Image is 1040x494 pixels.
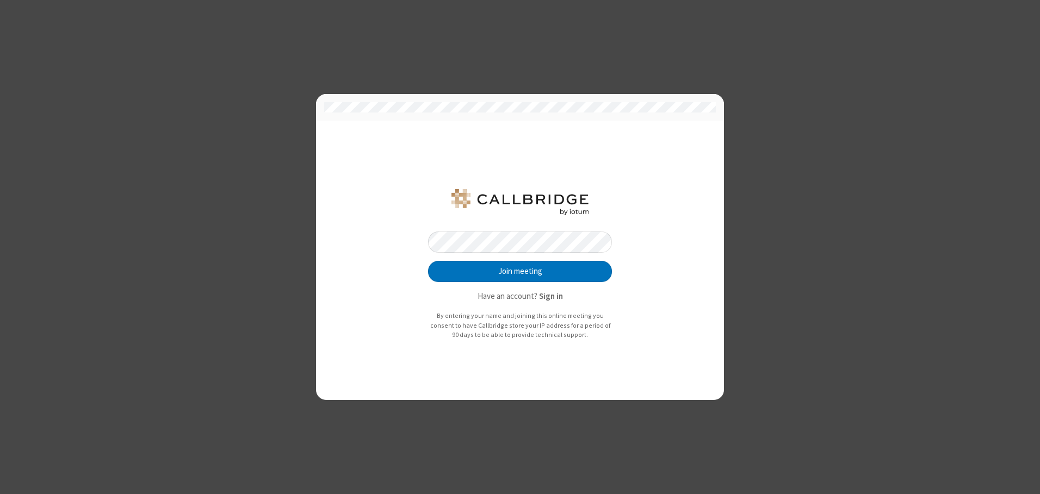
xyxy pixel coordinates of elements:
img: QA Selenium DO NOT DELETE OR CHANGE [449,189,591,215]
strong: Sign in [539,291,563,301]
p: Have an account? [428,290,612,303]
p: By entering your name and joining this online meeting you consent to have Callbridge store your I... [428,311,612,340]
button: Join meeting [428,261,612,283]
button: Sign in [539,290,563,303]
